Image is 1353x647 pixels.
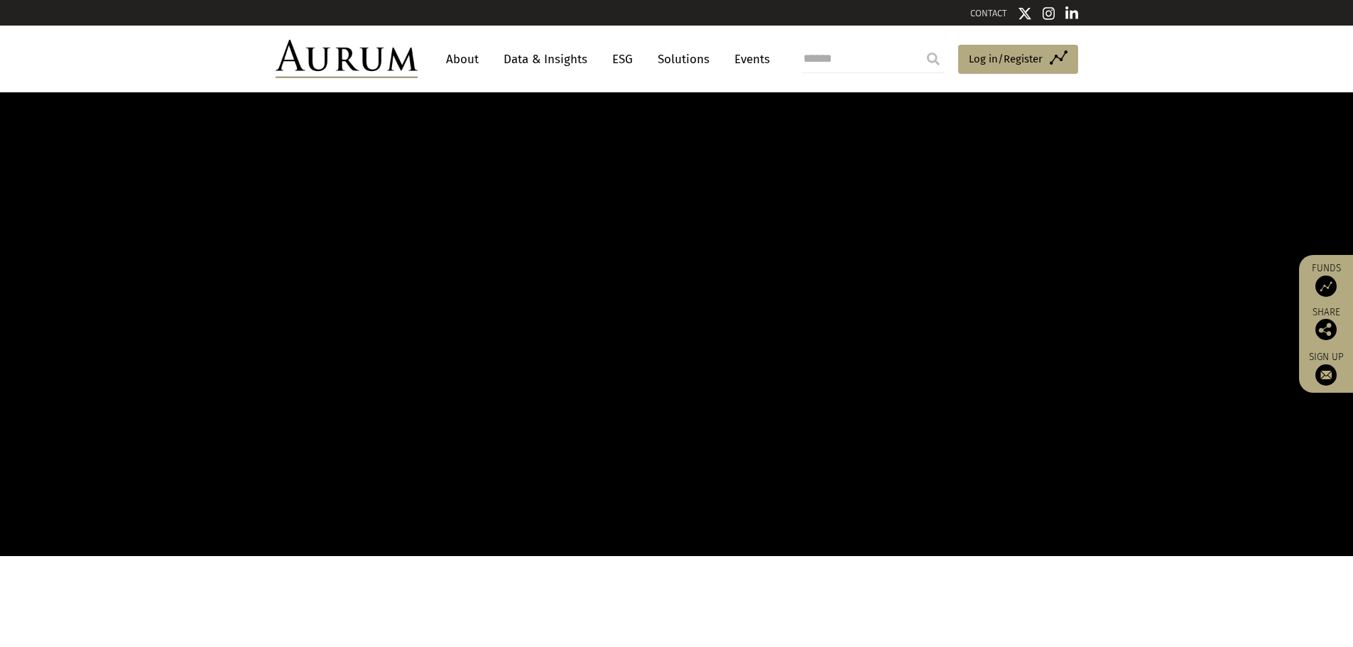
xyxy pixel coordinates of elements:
img: Aurum [276,40,418,78]
a: ESG [605,46,640,72]
img: Sign up to our newsletter [1315,364,1337,386]
a: CONTACT [970,8,1007,18]
a: About [439,46,486,72]
a: Data & Insights [496,46,594,72]
input: Submit [919,45,947,73]
a: Funds [1306,262,1346,297]
img: Access Funds [1315,276,1337,297]
a: Events [727,46,770,72]
a: Log in/Register [958,45,1078,75]
div: Share [1306,308,1346,340]
img: Twitter icon [1018,6,1032,21]
img: Instagram icon [1043,6,1055,21]
img: Share this post [1315,319,1337,340]
img: Linkedin icon [1065,6,1078,21]
a: Sign up [1306,351,1346,386]
a: Solutions [651,46,717,72]
span: Log in/Register [969,50,1043,67]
